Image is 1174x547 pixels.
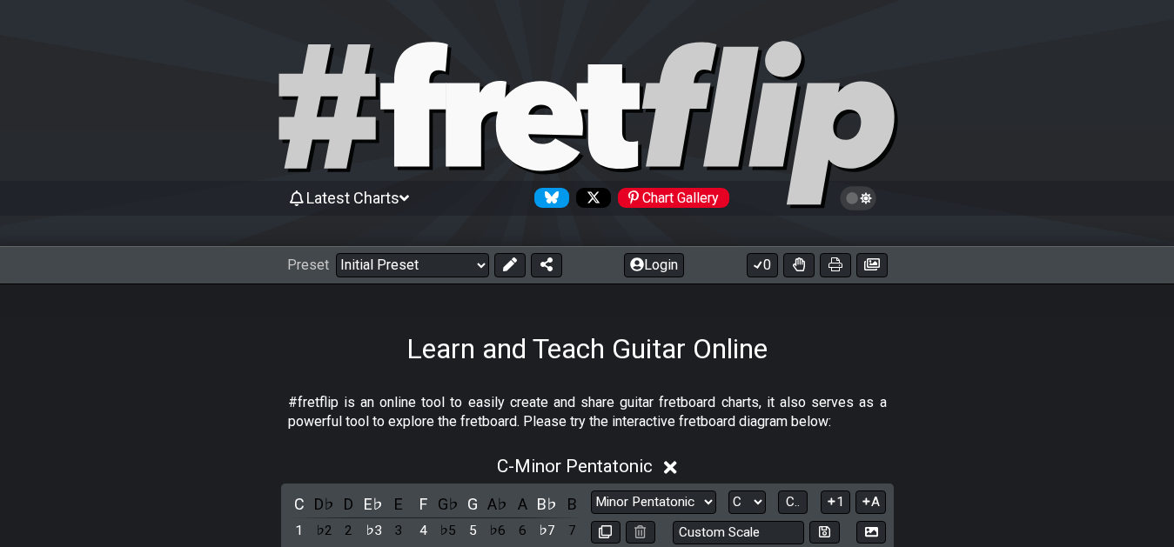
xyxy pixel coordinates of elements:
[778,490,808,514] button: C..
[856,253,888,277] button: Create image
[611,188,729,208] a: #fretflip at Pinterest
[560,519,583,543] div: toggle scale degree
[536,492,559,516] div: toggle pitch class
[387,519,410,543] div: toggle scale degree
[412,492,434,516] div: toggle pitch class
[855,490,886,514] button: A
[461,492,484,516] div: toggle pitch class
[849,190,869,206] span: Toggle light / dark theme
[569,188,611,208] a: Follow #fretflip at X
[288,492,311,516] div: toggle pitch class
[412,519,434,543] div: toggle scale degree
[527,188,569,208] a: Follow #fretflip at Bluesky
[437,519,460,543] div: toggle scale degree
[783,253,815,277] button: Toggle Dexterity for all fretkits
[820,253,851,277] button: Print
[626,521,655,544] button: Delete
[287,257,329,273] span: Preset
[494,253,526,277] button: Edit Preset
[618,188,729,208] div: Chart Gallery
[338,519,360,543] div: toggle scale degree
[560,492,583,516] div: toggle pitch class
[306,189,399,207] span: Latest Charts
[312,519,335,543] div: toggle scale degree
[288,393,887,432] p: #fretflip is an online tool to easily create and share guitar fretboard charts, it also serves as...
[624,253,684,277] button: Login
[531,253,562,277] button: Share Preset
[591,490,716,514] select: Scale
[362,519,385,543] div: toggle scale degree
[387,492,410,516] div: toggle pitch class
[821,490,850,514] button: 1
[406,332,768,365] h1: Learn and Teach Guitar Online
[336,253,489,277] select: Preset
[511,492,533,516] div: toggle pitch class
[786,494,800,510] span: C..
[338,492,360,516] div: toggle pitch class
[856,521,886,544] button: Create Image
[437,492,460,516] div: toggle pitch class
[486,519,509,543] div: toggle scale degree
[536,519,559,543] div: toggle scale degree
[728,490,766,514] select: Tonic/Root
[511,519,533,543] div: toggle scale degree
[486,492,509,516] div: toggle pitch class
[312,492,335,516] div: toggle pitch class
[809,521,839,544] button: Store user defined scale
[497,456,653,477] span: C - Minor Pentatonic
[362,492,385,516] div: toggle pitch class
[288,519,311,543] div: toggle scale degree
[461,519,484,543] div: toggle scale degree
[591,521,621,544] button: Copy
[747,253,778,277] button: 0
